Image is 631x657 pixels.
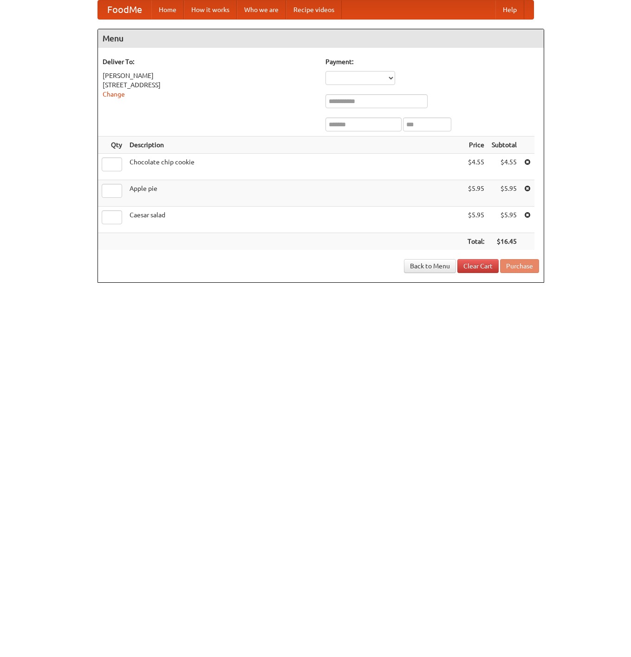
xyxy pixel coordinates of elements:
[98,29,544,48] h4: Menu
[126,137,464,154] th: Description
[495,0,524,19] a: Help
[126,180,464,207] td: Apple pie
[464,137,488,154] th: Price
[457,259,499,273] a: Clear Cart
[98,0,151,19] a: FoodMe
[488,180,520,207] td: $5.95
[98,137,126,154] th: Qty
[488,154,520,180] td: $4.55
[464,154,488,180] td: $4.55
[151,0,184,19] a: Home
[464,233,488,250] th: Total:
[184,0,237,19] a: How it works
[464,207,488,233] td: $5.95
[488,207,520,233] td: $5.95
[404,259,456,273] a: Back to Menu
[488,137,520,154] th: Subtotal
[464,180,488,207] td: $5.95
[103,80,316,90] div: [STREET_ADDRESS]
[488,233,520,250] th: $16.45
[286,0,342,19] a: Recipe videos
[126,154,464,180] td: Chocolate chip cookie
[103,57,316,66] h5: Deliver To:
[237,0,286,19] a: Who we are
[126,207,464,233] td: Caesar salad
[500,259,539,273] button: Purchase
[325,57,539,66] h5: Payment:
[103,91,125,98] a: Change
[103,71,316,80] div: [PERSON_NAME]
